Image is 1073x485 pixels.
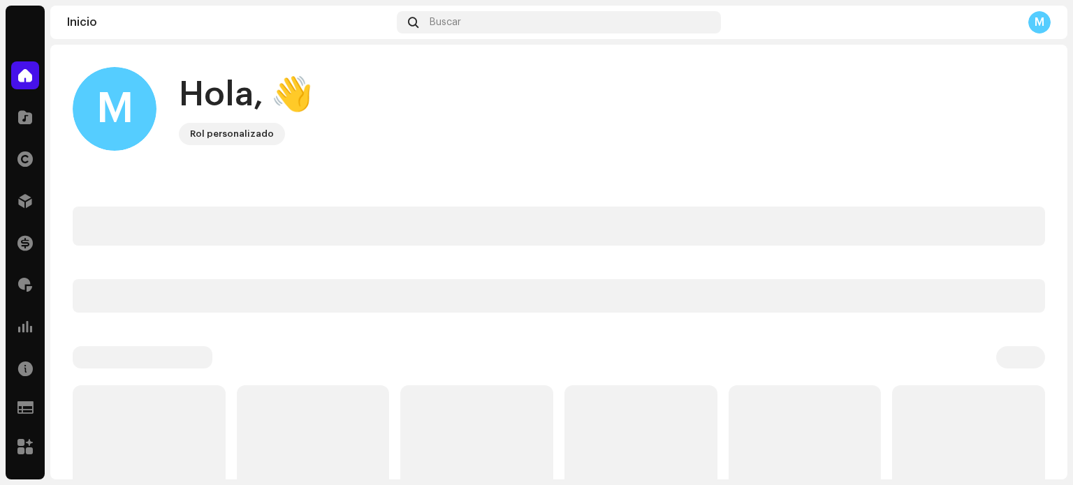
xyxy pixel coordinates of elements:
div: Inicio [67,17,391,28]
span: Buscar [430,17,461,28]
div: M [1028,11,1051,33]
div: Hola, 👋 [179,73,313,117]
div: Rol personalizado [190,126,274,142]
div: M [73,67,156,151]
